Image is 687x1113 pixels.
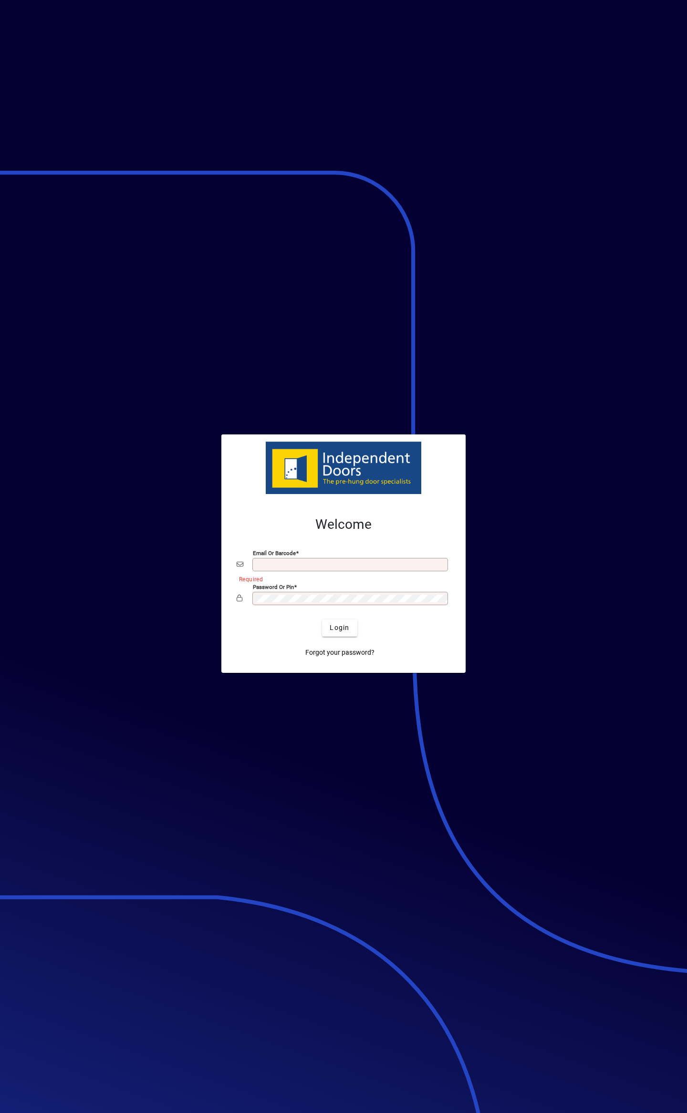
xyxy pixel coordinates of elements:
[253,583,294,590] mat-label: Password or Pin
[305,648,375,658] span: Forgot your password?
[237,516,450,533] h2: Welcome
[253,549,296,556] mat-label: Email or Barcode
[239,574,443,584] mat-error: Required
[330,623,349,633] span: Login
[322,619,357,637] button: Login
[302,644,378,661] a: Forgot your password?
